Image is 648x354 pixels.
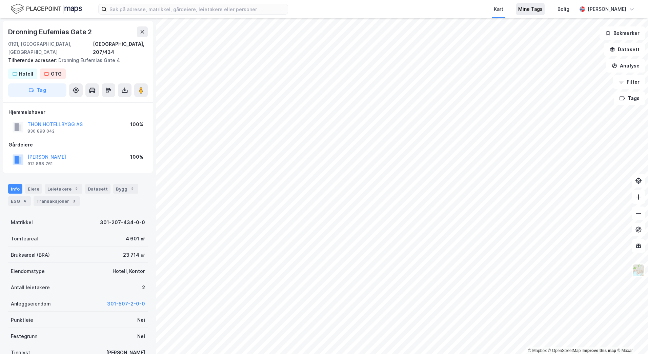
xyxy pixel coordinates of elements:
[130,120,143,129] div: 100%
[11,300,51,308] div: Anleggseiendom
[107,4,288,14] input: Søk på adresse, matrikkel, gårdeiere, leietakere eller personer
[8,56,142,64] div: Dronning Eufemias Gate 4
[142,283,145,292] div: 2
[614,321,648,354] iframe: Chat Widget
[113,267,145,275] div: Hotell, Kontor
[11,267,45,275] div: Eiendomstype
[34,196,80,206] div: Transaksjoner
[583,348,616,353] a: Improve this map
[632,264,645,277] img: Z
[70,198,77,204] div: 3
[8,83,66,97] button: Tag
[85,184,110,194] div: Datasett
[8,184,22,194] div: Info
[19,70,33,78] div: Hotell
[588,5,626,13] div: [PERSON_NAME]
[45,184,82,194] div: Leietakere
[129,185,136,192] div: 2
[11,332,37,340] div: Festegrunn
[107,300,145,308] button: 301-507-2-0-0
[8,196,31,206] div: ESG
[27,161,53,166] div: 912 868 761
[8,108,147,116] div: Hjemmelshaver
[51,70,62,78] div: OTG
[518,5,543,13] div: Mine Tags
[558,5,569,13] div: Bolig
[21,198,28,204] div: 4
[600,26,645,40] button: Bokmerker
[8,26,93,37] div: Dronning Eufemias Gate 2
[494,5,503,13] div: Kart
[8,141,147,149] div: Gårdeiere
[11,235,38,243] div: Tomteareal
[25,184,42,194] div: Eiere
[130,153,143,161] div: 100%
[11,316,33,324] div: Punktleie
[126,235,145,243] div: 4 601 ㎡
[614,92,645,105] button: Tags
[27,129,55,134] div: 830 898 042
[8,40,93,56] div: 0191, [GEOGRAPHIC_DATA], [GEOGRAPHIC_DATA]
[137,316,145,324] div: Nei
[73,185,80,192] div: 2
[604,43,645,56] button: Datasett
[606,59,645,73] button: Analyse
[8,57,58,63] span: Tilhørende adresser:
[11,218,33,227] div: Matrikkel
[548,348,581,353] a: OpenStreetMap
[100,218,145,227] div: 301-207-434-0-0
[113,184,138,194] div: Bygg
[528,348,547,353] a: Mapbox
[137,332,145,340] div: Nei
[614,321,648,354] div: Kontrollprogram for chat
[11,251,50,259] div: Bruksareal (BRA)
[123,251,145,259] div: 23 714 ㎡
[11,3,82,15] img: logo.f888ab2527a4732fd821a326f86c7f29.svg
[93,40,148,56] div: [GEOGRAPHIC_DATA], 207/434
[613,75,645,89] button: Filter
[11,283,50,292] div: Antall leietakere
